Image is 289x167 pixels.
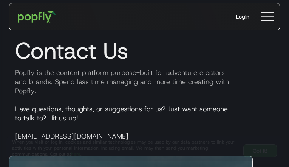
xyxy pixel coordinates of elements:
[236,13,249,20] div: Login
[12,139,237,157] div: When you visit or log in, cookies and similar technologies may be used by our data partners to li...
[243,144,277,157] a: Got It!
[9,68,280,95] p: Popfly is the content platform purpose-built for adventure creators and brands. Spend less time m...
[9,37,280,64] h1: Contact Us
[12,5,61,28] a: home
[71,151,80,157] a: here
[230,7,255,27] a: Login
[9,105,280,141] p: Have questions, thoughts, or suggestions for us? Just want someone to talk to? Hit us up!
[15,132,128,141] a: [EMAIL_ADDRESS][DOMAIN_NAME]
